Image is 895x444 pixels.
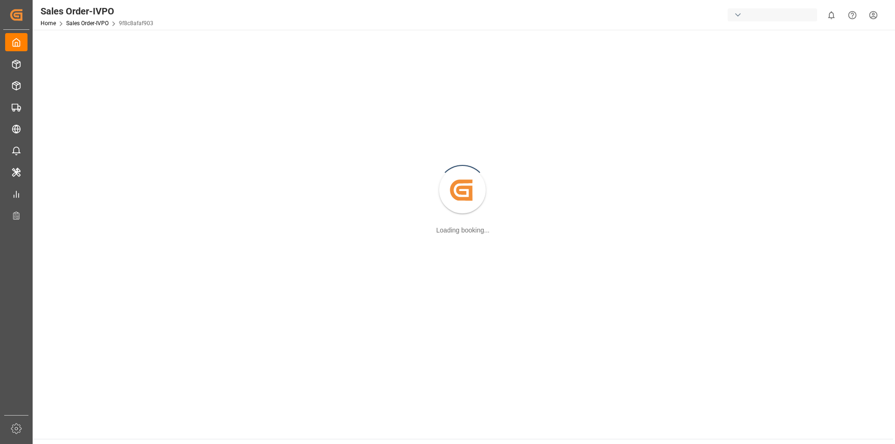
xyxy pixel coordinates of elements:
[41,4,153,18] div: Sales Order-IVPO
[436,225,489,235] div: Loading booking...
[821,5,842,26] button: show 0 new notifications
[842,5,863,26] button: Help Center
[41,20,56,27] a: Home
[66,20,109,27] a: Sales Order-IVPO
